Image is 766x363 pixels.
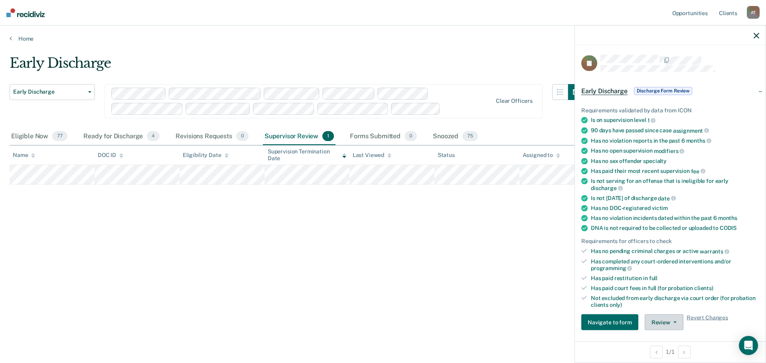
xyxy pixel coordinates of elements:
div: 90 days have passed since case [591,127,759,134]
span: full [649,275,657,281]
img: Recidiviz [6,8,45,17]
div: Revisions Requests [174,128,250,145]
span: 0 [236,131,249,141]
span: 0 [405,131,417,141]
div: Has no pending criminal charges or active [591,248,759,255]
div: Is on supervision level [591,117,759,124]
span: 4 [147,131,160,141]
div: Supervision Termination Date [268,148,346,162]
div: Has no violation reports in the past 6 [591,137,759,144]
div: Has paid their most recent supervision [591,167,759,175]
span: CODIS [720,225,736,231]
button: Previous Opportunity [650,345,663,358]
span: warrants [700,248,729,254]
div: Name [13,152,35,159]
span: 1 [648,117,656,124]
button: Navigate to form [581,314,638,330]
span: Early Discharge [581,87,628,95]
span: assignment [673,127,709,133]
div: Has no sex offender [591,157,759,164]
span: only) [610,301,622,308]
span: months [686,137,711,144]
span: months [718,215,737,221]
a: Home [10,35,756,42]
div: Snoozed [431,128,480,145]
span: date [658,195,675,201]
div: Has paid restitution in [591,275,759,282]
div: Forms Submitted [348,128,419,145]
div: Early Discharge [10,55,584,78]
button: Review [645,314,683,330]
div: Requirements for officers to check [581,238,759,245]
div: Has paid court fees in full (for probation [591,285,759,291]
span: Revert Changes [687,314,728,330]
button: Next Opportunity [678,345,691,358]
div: Is not [DATE] of discharge [591,194,759,202]
a: Navigate to form link [581,314,642,330]
div: Has completed any court-ordered interventions and/or [591,258,759,271]
span: programming [591,265,632,271]
div: Clear officers [496,98,533,104]
span: Early Discharge [13,88,85,95]
div: Eligible Now [10,128,69,145]
span: victim [652,205,668,211]
span: 77 [52,131,67,141]
span: 75 [462,131,478,141]
div: Eligibility Date [183,152,229,159]
span: 1 [322,131,334,141]
div: Requirements validated by data from ICON [581,107,759,114]
div: Open Intercom Messenger [739,336,758,355]
span: clients) [694,285,713,291]
div: Last Viewed [353,152,391,159]
div: DOC ID [98,152,123,159]
div: A T [747,6,760,19]
div: Early DischargeDischarge Form Review [575,78,766,104]
span: fee [691,168,705,174]
div: DNA is not required to be collected or uploaded to [591,225,759,232]
div: 1 / 1 [575,341,766,362]
div: Ready for Discharge [82,128,161,145]
div: Is not serving for an offense that is ineligible for early [591,178,759,191]
span: discharge [591,184,623,191]
span: specialty [643,157,667,164]
div: Has no violation incidents dated within the past 6 [591,215,759,222]
div: Supervisor Review [263,128,336,145]
div: Has no open supervision [591,147,759,155]
div: Status [438,152,455,159]
div: Not excluded from early discharge via court order (for probation clients [591,294,759,308]
div: Assigned to [523,152,560,159]
span: modifiers [654,147,685,154]
div: Has no DOC-registered [591,205,759,212]
span: Discharge Form Review [634,87,692,95]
